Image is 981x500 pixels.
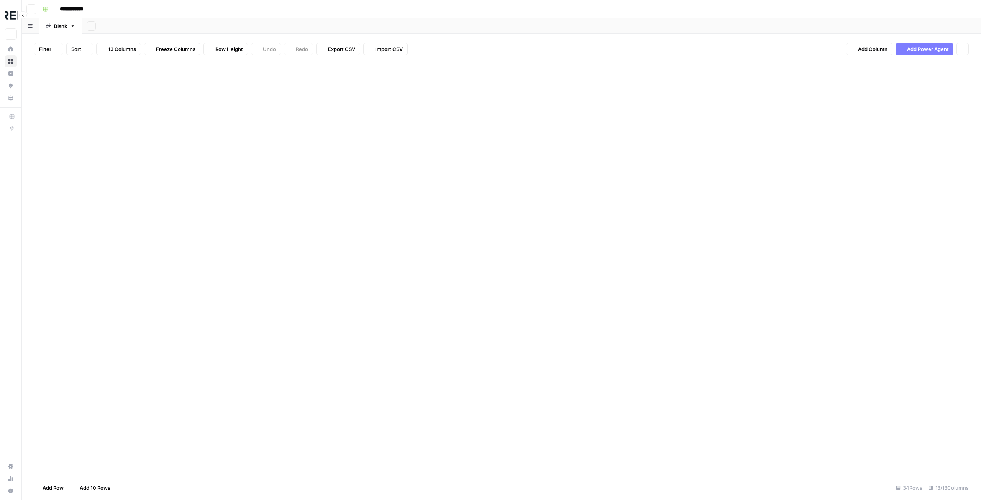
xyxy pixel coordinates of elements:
button: Add 10 Rows [68,482,115,494]
div: Blank [54,22,67,30]
span: Add Power Agent [907,45,949,53]
div: 34 Rows [893,482,925,494]
a: Browse [5,55,17,67]
a: Usage [5,472,17,485]
span: Undo [263,45,276,53]
img: Threepipe Reply Logo [5,9,18,23]
a: Settings [5,460,17,472]
button: Import CSV [363,43,408,55]
span: Export CSV [328,45,355,53]
span: Redo [296,45,308,53]
button: Row Height [203,43,248,55]
button: Help + Support [5,485,17,497]
span: Freeze Columns [156,45,195,53]
button: Undo [251,43,281,55]
span: Add 10 Rows [80,484,110,492]
div: 13/13 Columns [925,482,972,494]
button: 13 Columns [96,43,141,55]
span: Add Column [858,45,887,53]
button: Add Row [31,482,68,494]
a: Opportunities [5,80,17,92]
button: Add Power Agent [896,43,953,55]
a: Home [5,43,17,55]
button: Filter [34,43,63,55]
span: Import CSV [375,45,403,53]
button: Workspace: Threepipe Reply [5,6,17,25]
span: Add Row [43,484,64,492]
span: Filter [39,45,51,53]
button: Redo [284,43,313,55]
a: Insights [5,67,17,80]
button: Export CSV [316,43,360,55]
a: Blank [39,18,82,34]
span: Row Height [215,45,243,53]
span: Sort [71,45,81,53]
button: Add Column [846,43,892,55]
a: Your Data [5,92,17,104]
span: 13 Columns [108,45,136,53]
button: Sort [66,43,93,55]
button: Freeze Columns [144,43,200,55]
